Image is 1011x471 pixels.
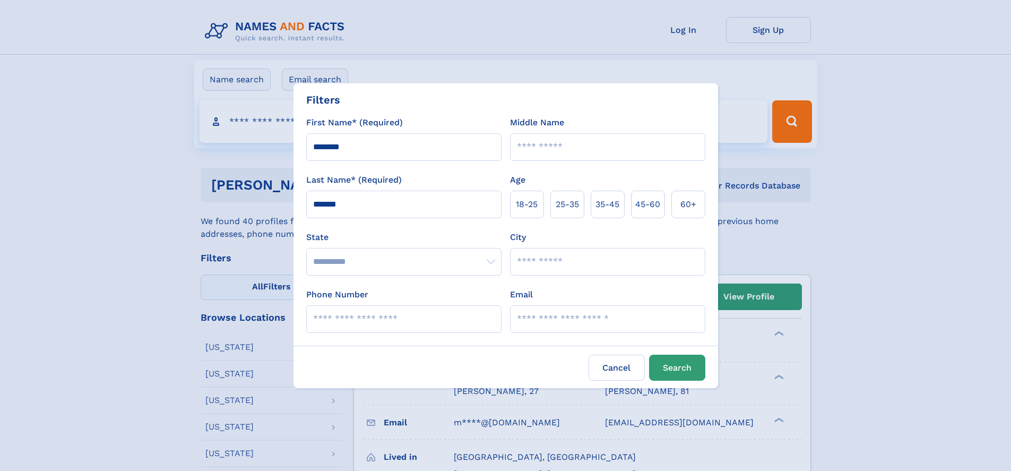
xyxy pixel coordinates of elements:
label: City [510,231,526,244]
button: Search [649,355,705,381]
label: Email [510,288,533,301]
span: 18‑25 [516,198,538,211]
span: 45‑60 [635,198,660,211]
label: Phone Number [306,288,368,301]
label: Middle Name [510,116,564,129]
label: Age [510,174,525,186]
label: Cancel [589,355,645,381]
label: State [306,231,502,244]
span: 35‑45 [595,198,619,211]
label: First Name* (Required) [306,116,403,129]
label: Last Name* (Required) [306,174,402,186]
div: Filters [306,92,340,108]
span: 25‑35 [556,198,579,211]
span: 60+ [680,198,696,211]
